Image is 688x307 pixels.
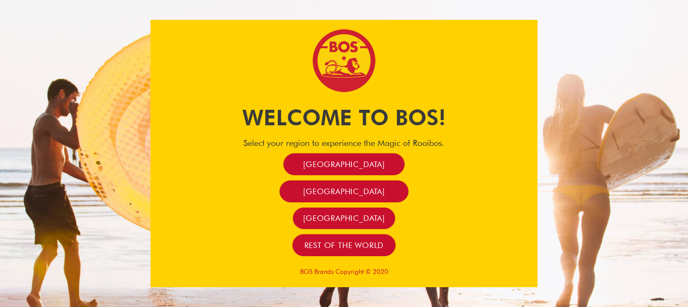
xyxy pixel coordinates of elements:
p: BOS Brands Copyright © 2020 [150,268,537,276]
h1: Welcome to BOS! [150,102,537,133]
h4: Select your region to experience the Magic of Rooibos. [150,138,537,148]
a: Rest of the world [292,234,396,256]
a: [GEOGRAPHIC_DATA] [293,208,395,229]
span: Rest of the world [304,240,384,250]
img: Bos Brands [312,28,376,93]
span: [GEOGRAPHIC_DATA] [303,186,385,196]
span: [GEOGRAPHIC_DATA] [303,213,385,223]
a: [GEOGRAPHIC_DATA] [283,153,405,175]
a: [GEOGRAPHIC_DATA] [279,180,408,202]
span: [GEOGRAPHIC_DATA] [303,159,385,169]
